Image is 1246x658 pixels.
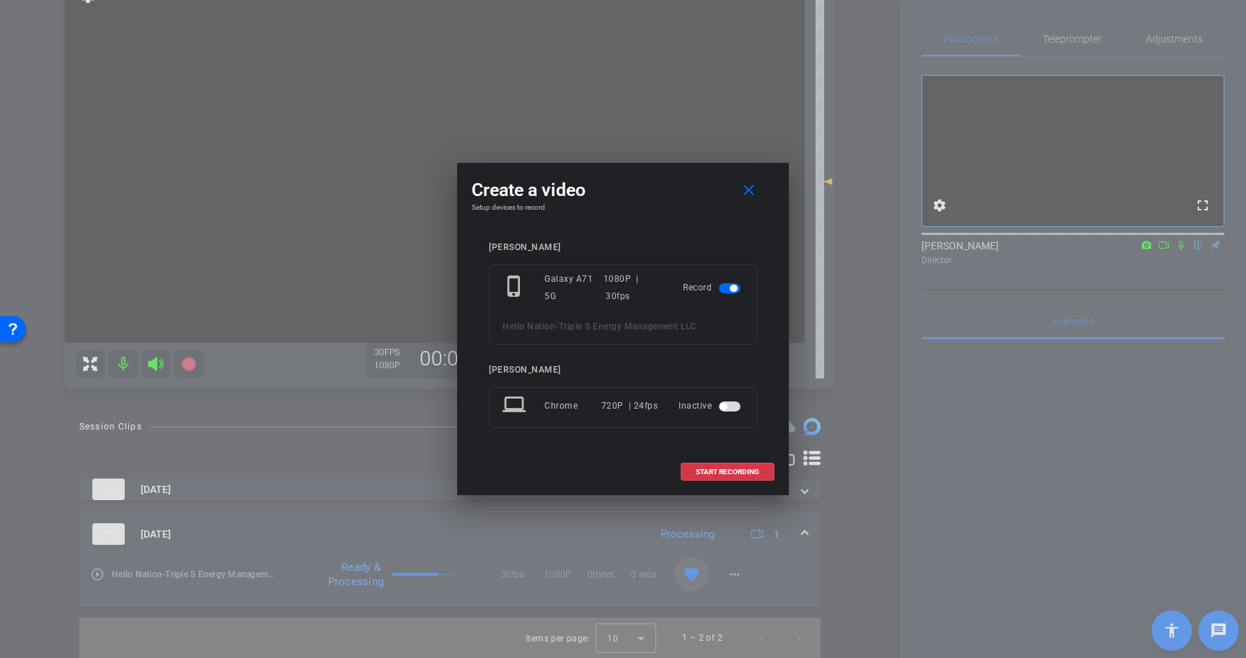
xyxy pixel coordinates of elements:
[472,177,774,203] div: Create a video
[604,270,662,305] div: 1080P | 30fps
[555,321,559,332] span: -
[696,468,759,476] span: START RECORDING
[503,393,529,419] mat-icon: laptop
[544,393,601,419] div: Chrome
[472,203,774,212] h4: Setup devices to record
[740,182,758,200] mat-icon: close
[489,242,757,253] div: [PERSON_NAME]
[683,270,743,305] div: Record
[544,270,604,305] div: Galaxy A71 5G
[681,463,774,481] button: START RECORDING
[679,393,743,419] div: Inactive
[601,393,658,419] div: 720P | 24fps
[503,321,555,332] span: Hello Nation
[559,321,697,332] span: Triple S Energy Management LLC
[503,275,529,301] mat-icon: phone_iphone
[489,365,757,375] div: [PERSON_NAME]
